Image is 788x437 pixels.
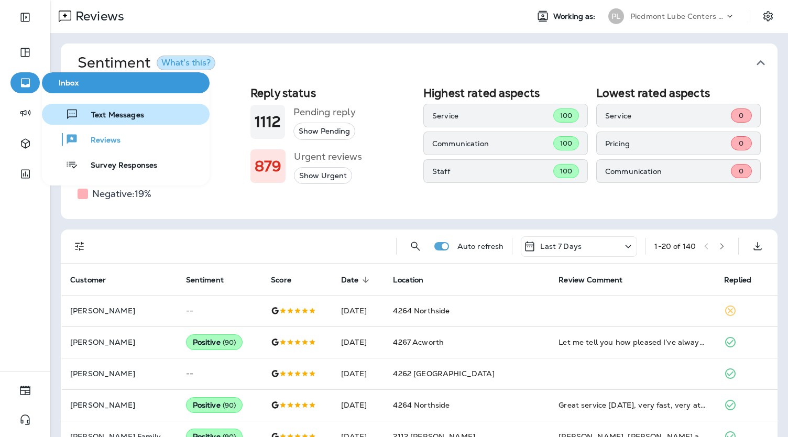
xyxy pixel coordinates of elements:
span: Customer [70,276,106,285]
p: Reviews [71,8,124,24]
button: Show Pending [293,123,355,140]
button: Export as CSV [747,236,768,257]
span: Survey Responses [78,161,157,171]
span: Reviews [78,136,121,146]
p: Piedmont Lube Centers LLC [630,12,725,20]
button: Settings [759,7,778,26]
span: 100 [560,111,572,120]
div: 1 - 20 of 140 [654,242,696,250]
span: Location [393,276,423,285]
span: 4262 [GEOGRAPHIC_DATA] [393,369,495,378]
span: 4264 Northside [393,400,450,410]
h5: Negative: 19 % [92,185,151,202]
span: 0 [739,111,743,120]
button: Search Reviews [405,236,426,257]
div: What's this? [161,59,211,67]
h5: Pending reply [293,104,356,121]
p: [PERSON_NAME] [70,338,169,346]
span: Replied [724,276,751,285]
span: Sentiment [186,276,224,285]
span: Working as: [553,12,598,21]
p: Last 7 Days [540,242,582,250]
div: Positive [186,397,243,413]
p: Service [432,112,553,120]
h2: Reply status [250,86,415,100]
span: Date [341,276,359,285]
td: [DATE] [333,389,385,421]
div: PL [608,8,624,24]
button: Expand Sidebar [10,7,40,28]
p: [PERSON_NAME] [70,307,169,315]
p: [PERSON_NAME] [70,401,169,409]
h5: Urgent reviews [294,148,362,165]
span: Review Comment [559,276,622,285]
button: Show Urgent [294,167,352,184]
button: Text Messages [42,104,210,125]
p: Pricing [605,139,731,148]
h2: Lowest rated aspects [596,86,761,100]
div: Let me tell you how pleased I’ve always been with jiffy lube. I went yesterday for an oil change ... [559,337,707,347]
h1: 879 [255,158,281,175]
p: Communication [432,139,553,148]
span: ( 90 ) [223,401,236,410]
h2: Highest rated aspects [423,86,588,100]
p: Auto refresh [457,242,504,250]
span: 0 [739,139,743,148]
td: [DATE] [333,326,385,358]
p: Staff [432,167,553,176]
button: Reviews [42,129,210,150]
td: [DATE] [333,295,385,326]
span: 4267 Acworth [393,337,444,347]
td: -- [178,295,263,326]
p: [PERSON_NAME] [70,369,169,378]
span: 4264 Northside [393,306,450,315]
h1: 1112 [255,113,281,130]
p: Service [605,112,731,120]
span: ( 90 ) [223,338,236,347]
td: -- [178,358,263,389]
span: Inbox [46,79,205,88]
span: Score [271,276,291,285]
h1: Sentiment [78,54,215,72]
span: 100 [560,167,572,176]
button: Survey Responses [42,154,210,175]
td: [DATE] [333,358,385,389]
div: Great service today, very fast, very attentive customer service and support. Will be my #1 spot f... [559,400,707,410]
button: Inbox [42,72,210,93]
p: Communication [605,167,731,176]
button: Filters [69,236,90,257]
span: 0 [739,167,743,176]
span: 100 [560,139,572,148]
span: Text Messages [79,111,144,121]
div: Positive [186,334,243,350]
